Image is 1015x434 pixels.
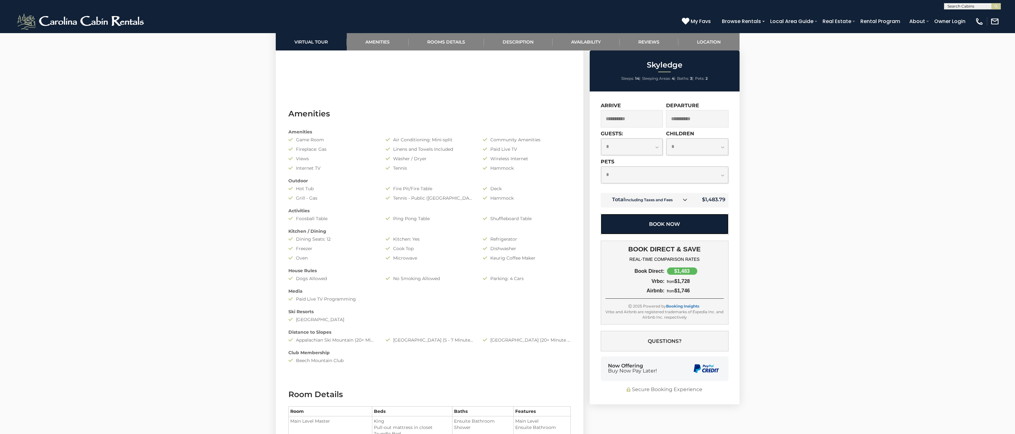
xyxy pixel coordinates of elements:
[642,74,676,83] li: |
[719,16,764,27] a: Browse Rentals
[484,33,552,50] a: Description
[284,236,381,242] div: Dining Seats: 12
[478,155,575,162] div: Wireless Internet
[288,389,571,400] h3: Room Details
[381,215,478,222] div: Ping Pong Table
[664,288,724,294] div: $1,746
[284,349,575,356] div: Club Membership
[478,185,575,192] div: Deck
[478,236,575,242] div: Refrigerator
[621,76,634,81] span: Sleeps:
[478,337,575,343] div: [GEOGRAPHIC_DATA] (20+ Minute Drive)
[692,193,729,208] td: $1,483.79
[666,131,694,137] label: Children
[767,16,817,27] a: Local Area Guide
[478,215,575,222] div: Shuffleboard Table
[284,178,575,184] div: Outdoor
[691,17,711,25] span: My Favs
[666,304,699,308] a: Booking Insights
[601,159,614,165] label: Pets
[284,195,381,201] div: Grill - Gas
[284,267,575,274] div: House Rules
[666,103,699,108] label: Departure
[284,357,381,364] div: Beech Mountain Club
[515,418,569,424] li: Main Level
[381,255,478,261] div: Microwave
[288,108,571,119] h3: Amenities
[381,245,478,252] div: Cook Top
[347,33,409,50] a: Amenities
[372,407,452,416] th: Beds
[381,195,478,201] div: Tennis - Public ([GEOGRAPHIC_DATA])
[284,337,381,343] div: Appalachian Ski Mountain (20+ Minute Drive)
[284,316,381,323] div: [GEOGRAPHIC_DATA]
[478,165,575,171] div: Hammock
[284,165,381,171] div: Internet TV
[381,155,478,162] div: Washer / Dryer
[478,146,575,152] div: Paid Live TV
[374,424,451,431] li: Pull-out mattress in closet
[635,76,639,81] strong: 14
[605,245,724,253] h3: BOOK DIRECT & SAVE
[601,386,729,393] div: Secure Booking Experience
[284,275,381,282] div: Dogs Allowed
[601,103,621,108] label: Arrive
[667,289,675,293] span: from
[819,16,854,27] a: Real Estate
[452,407,514,416] th: Baths
[552,33,620,50] a: Availability
[284,155,381,162] div: Views
[381,185,478,192] div: Fire Pit/Fire Table
[667,279,675,284] span: from
[601,193,692,208] td: Total
[513,407,570,416] th: Features
[605,268,665,274] div: Book Direct:
[677,74,693,83] li: |
[605,257,724,262] h4: REAL-TIME COMPARISON RATES
[478,275,575,282] div: Parking: 4 Cars
[284,215,381,222] div: Foosball Table
[672,76,674,81] strong: 4
[678,33,740,50] a: Location
[284,137,381,143] div: Game Room
[284,208,575,214] div: Activities
[625,197,673,202] small: Including Taxes and Fees
[857,16,903,27] a: Rental Program
[284,329,575,335] div: Distance to Slopes
[620,33,678,50] a: Reviews
[591,61,738,69] h2: Skyledge
[705,76,708,81] strong: 2
[608,368,657,373] span: Buy Now Pay Later!
[515,424,569,431] li: Ensuite Bathroom
[695,76,705,81] span: Pets:
[608,363,657,373] div: Now Offering
[478,245,575,252] div: Dishwasher
[381,275,478,282] div: No Smoking Allowed
[975,17,984,26] img: phone-regular-white.png
[374,418,451,424] li: King
[677,76,689,81] span: Baths:
[664,279,724,284] div: $1,728
[605,288,665,294] div: Airbnb:
[288,407,372,416] th: Room
[605,303,724,309] div: Ⓒ 2025 Powered by
[601,131,623,137] label: Guests:
[284,146,381,152] div: Fireplace: Gas
[642,76,671,81] span: Sleeping Areas:
[284,288,575,294] div: Media
[381,146,478,152] div: Linens and Towels Included
[931,16,969,27] a: Owner Login
[990,17,999,26] img: mail-regular-white.png
[601,214,729,234] button: Book Now
[284,228,575,234] div: Kitchen / Dining
[381,337,478,343] div: [GEOGRAPHIC_DATA] (5 - 7 Minute Drive)
[16,12,147,31] img: White-1-2.png
[276,33,347,50] a: Virtual Tour
[605,279,665,284] div: Vrbo:
[381,236,478,242] div: Kitchen: Yes
[284,255,381,261] div: Oven
[478,255,575,261] div: Keurig Coffee Maker
[381,165,478,171] div: Tennis
[454,424,512,431] li: Shower
[284,129,575,135] div: Amenities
